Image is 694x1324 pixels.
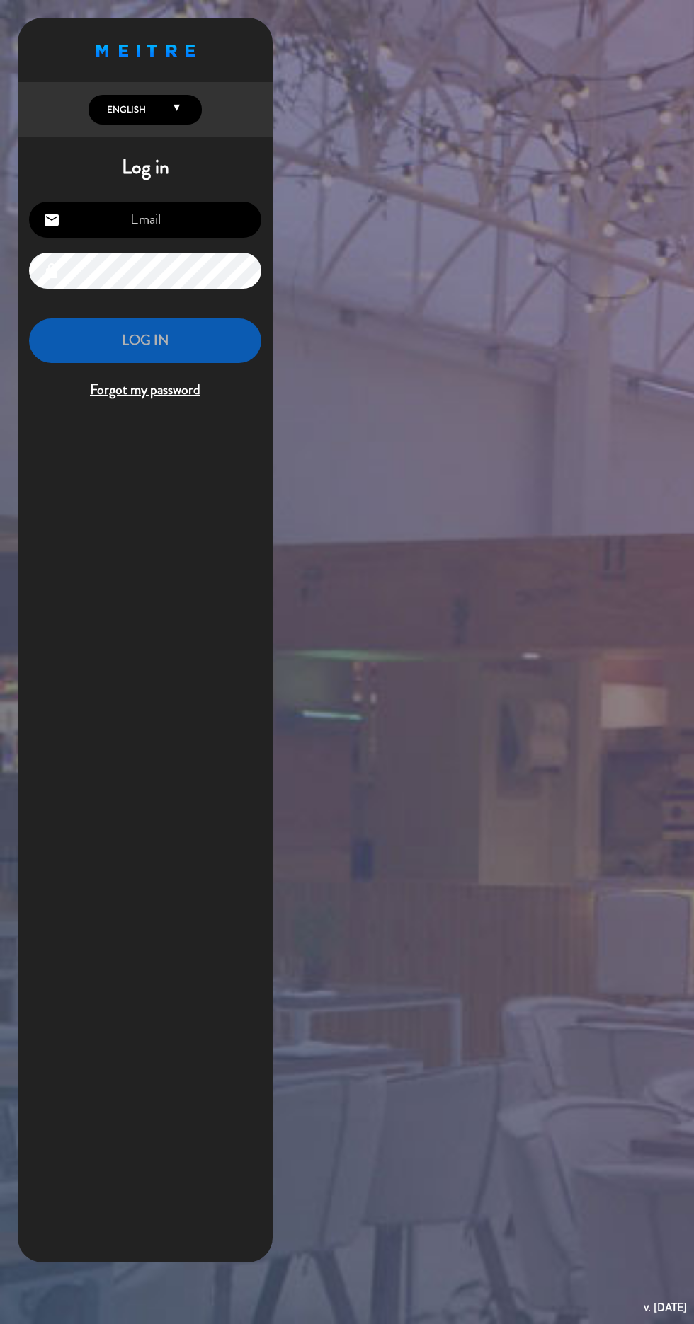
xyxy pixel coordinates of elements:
i: email [43,212,60,229]
span: Forgot my password [29,379,261,402]
span: English [103,103,146,117]
img: MEITRE [96,45,195,57]
div: v. [DATE] [644,1298,687,1317]
h1: Log in [18,156,273,180]
button: LOG IN [29,318,261,363]
i: lock [43,263,60,280]
input: Email [29,202,261,238]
